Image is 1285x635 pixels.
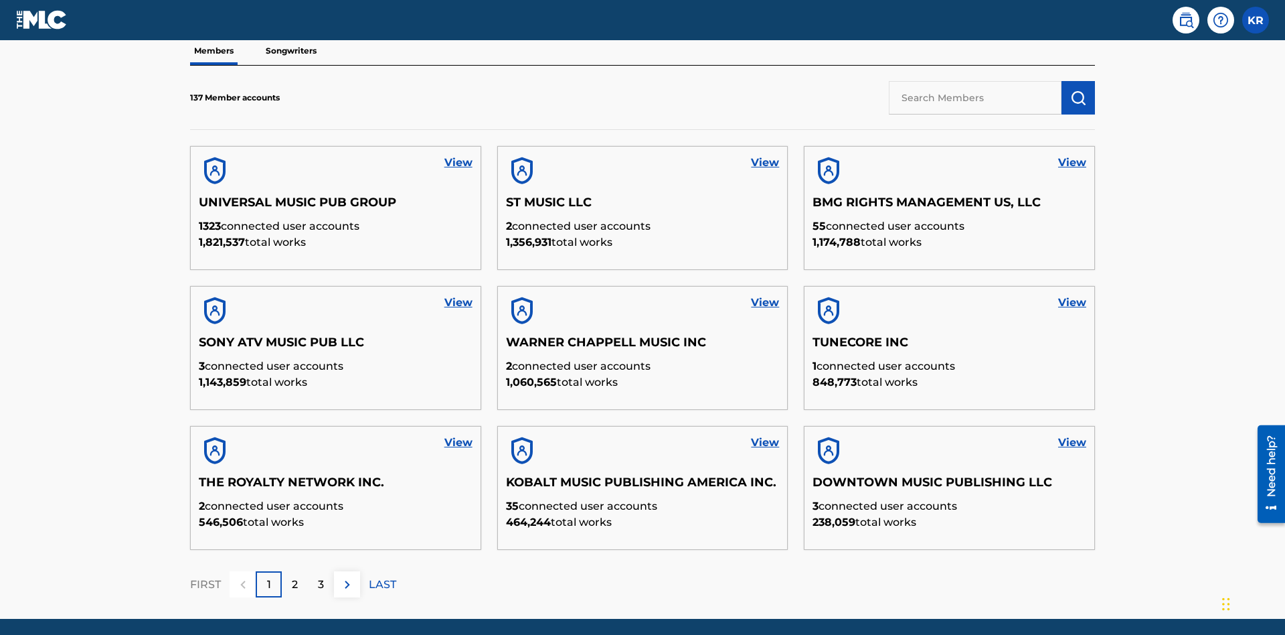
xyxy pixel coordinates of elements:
p: Songwriters [262,37,321,65]
h5: KOBALT MUSIC PUBLISHING AMERICA INC. [506,475,780,498]
input: Search Members [889,81,1061,115]
p: connected user accounts [812,358,1086,374]
span: 35 [506,500,519,512]
h5: THE ROYALTY NETWORK INC. [199,475,473,498]
span: 1,356,931 [506,236,551,249]
img: account [812,435,845,467]
a: View [1058,435,1086,451]
p: connected user accounts [199,498,473,514]
h5: DOWNTOWN MUSIC PUBLISHING LLC [812,475,1086,498]
p: total works [812,514,1086,531]
p: total works [506,374,780,391]
p: LAST [369,577,396,593]
a: View [1058,155,1086,171]
p: 137 Member accounts [190,92,280,104]
span: 1,143,859 [199,376,246,389]
p: connected user accounts [199,218,473,234]
span: 2 [506,360,512,372]
img: MLC Logo [16,10,68,29]
div: User Menu [1242,7,1269,33]
span: 1 [812,360,817,372]
img: account [812,155,845,187]
h5: ST MUSIC LLC [506,195,780,218]
img: account [506,295,538,327]
a: View [444,435,473,451]
a: Public Search [1173,7,1199,33]
img: account [506,155,538,187]
p: total works [199,374,473,391]
p: connected user accounts [812,218,1086,234]
span: 1,060,565 [506,376,557,389]
p: total works [506,514,780,531]
a: View [444,155,473,171]
p: connected user accounts [506,218,780,234]
iframe: Resource Center [1248,420,1285,530]
p: Members [190,37,238,65]
h5: WARNER CHAPPELL MUSIC INC [506,335,780,358]
p: connected user accounts [199,358,473,374]
span: 848,773 [812,376,857,389]
div: Help [1207,7,1234,33]
span: 3 [199,360,205,372]
p: 1 [267,577,271,593]
span: 3 [812,500,819,512]
p: total works [812,234,1086,251]
span: 2 [199,500,205,512]
a: View [444,295,473,311]
p: total works [506,234,780,251]
img: account [199,295,231,327]
a: View [751,295,779,311]
h5: SONY ATV MUSIC PUB LLC [199,335,473,358]
p: connected user accounts [812,498,1086,514]
span: 2 [506,220,512,232]
div: Drag [1222,584,1230,624]
p: 3 [318,577,324,593]
span: 238,059 [812,516,855,528]
img: account [199,155,231,187]
span: 464,244 [506,516,551,528]
img: help [1213,12,1229,28]
img: right [339,577,355,593]
h5: UNIVERSAL MUSIC PUB GROUP [199,195,473,218]
img: account [812,295,845,327]
span: 1,174,788 [812,236,861,249]
p: FIRST [190,577,221,593]
p: total works [199,514,473,531]
p: total works [812,374,1086,391]
a: View [751,155,779,171]
img: account [506,435,538,467]
p: total works [199,234,473,251]
span: 1,821,537 [199,236,245,249]
img: account [199,435,231,467]
img: search [1178,12,1194,28]
p: connected user accounts [506,498,780,514]
a: View [1058,295,1086,311]
span: 55 [812,220,826,232]
img: Search Works [1070,90,1086,106]
span: 546,506 [199,516,243,528]
iframe: Chat Widget [1218,571,1285,635]
span: 1323 [199,220,221,232]
h5: BMG RIGHTS MANAGEMENT US, LLC [812,195,1086,218]
p: 2 [292,577,298,593]
p: connected user accounts [506,358,780,374]
a: View [751,435,779,451]
h5: TUNECORE INC [812,335,1086,358]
